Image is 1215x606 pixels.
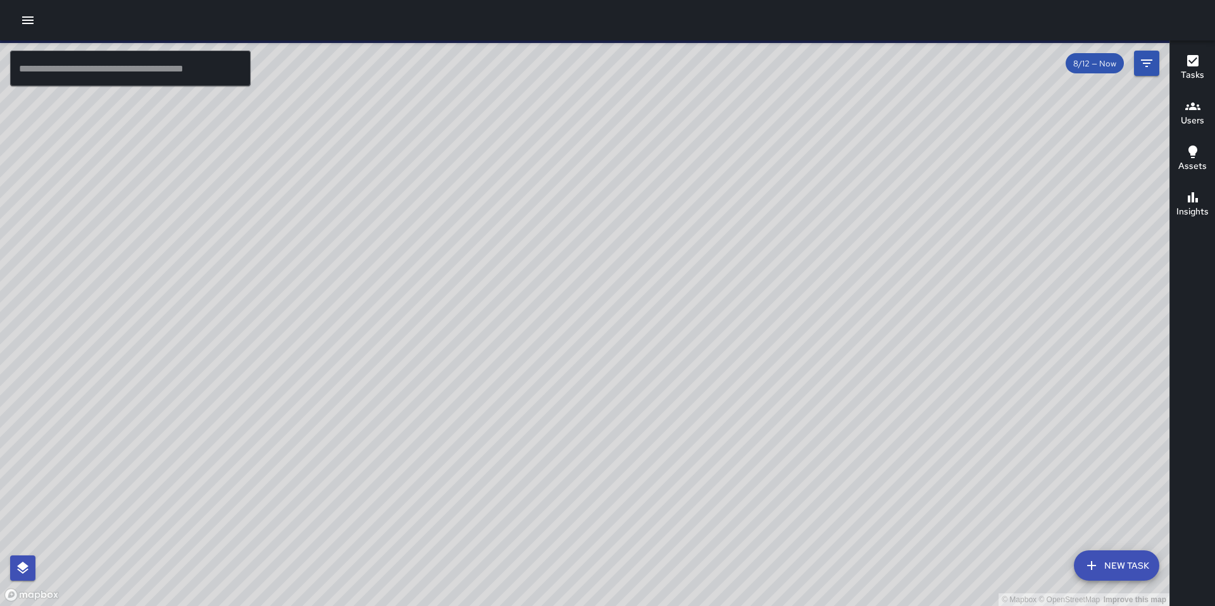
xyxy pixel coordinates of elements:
button: New Task [1074,550,1159,581]
button: Insights [1170,182,1215,228]
button: Tasks [1170,46,1215,91]
h6: Insights [1176,205,1209,219]
span: 8/12 — Now [1066,58,1124,69]
button: Filters [1134,51,1159,76]
h6: Tasks [1181,68,1204,82]
h6: Users [1181,114,1204,128]
button: Users [1170,91,1215,137]
button: Assets [1170,137,1215,182]
h6: Assets [1178,159,1207,173]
